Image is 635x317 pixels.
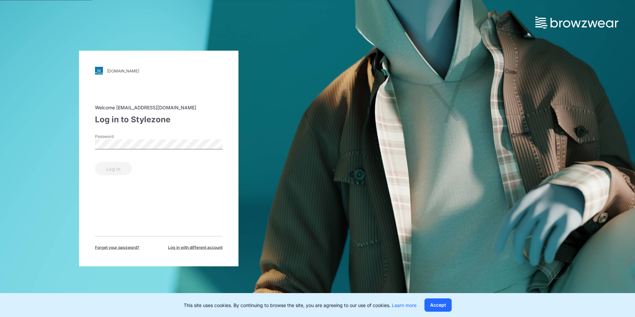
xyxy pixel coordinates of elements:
div: Log in to Stylezone [95,114,223,126]
div: Welcome [EMAIL_ADDRESS][DOMAIN_NAME] [95,104,223,111]
span: Forget your password? [95,245,139,251]
a: [DOMAIN_NAME] [95,67,223,75]
p: This site uses cookies. By continuing to browse the site, you are agreeing to our use of cookies. [184,302,416,309]
label: Password [95,134,141,140]
a: Learn more [392,302,416,308]
img: browzwear-logo.73288ffb.svg [535,17,618,29]
div: [DOMAIN_NAME] [107,68,139,73]
span: Log in with different account [168,245,223,251]
img: svg+xml;base64,PHN2ZyB3aWR0aD0iMjgiIGhlaWdodD0iMjgiIHZpZXdCb3g9IjAgMCAyOCAyOCIgZmlsbD0ibm9uZSIgeG... [95,67,103,75]
button: Accept [424,298,452,312]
